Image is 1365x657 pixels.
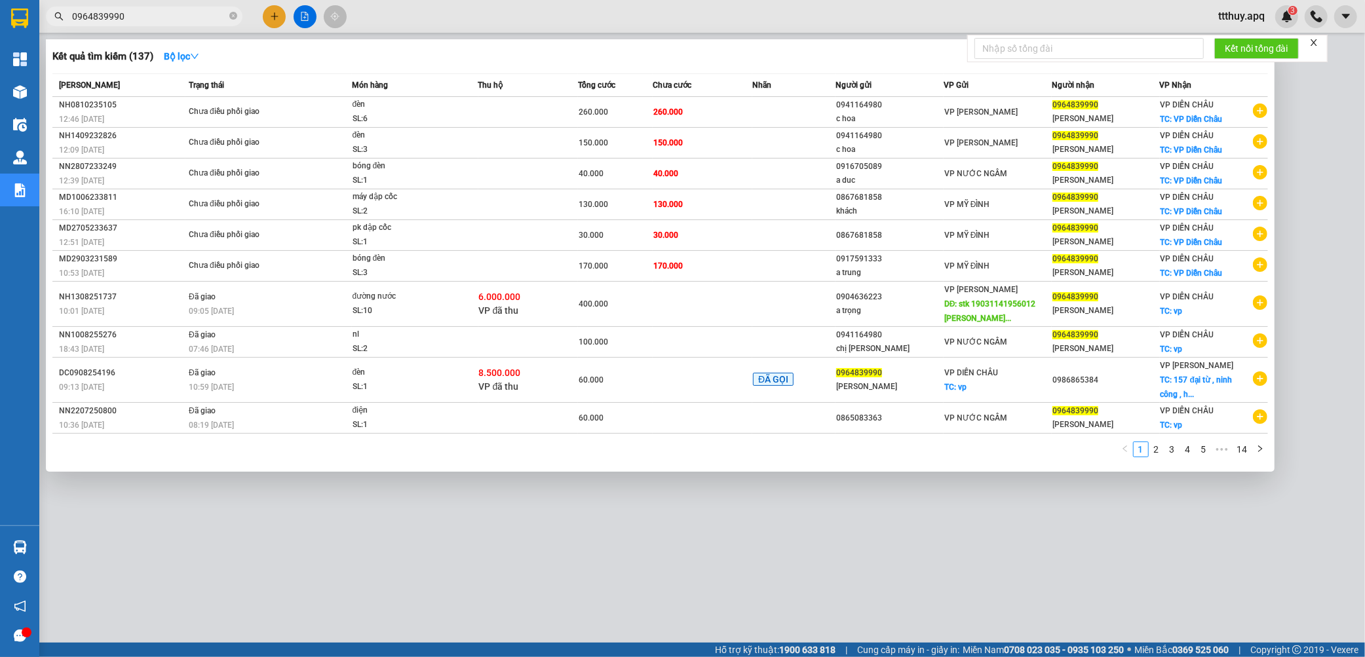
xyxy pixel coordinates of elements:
[836,160,943,174] div: 0916705089
[189,259,287,273] div: Chưa điều phối giao
[1253,371,1267,386] span: plus-circle
[1052,174,1159,187] div: [PERSON_NAME]
[836,204,943,218] div: khách
[1052,223,1098,233] span: 0964839990
[836,129,943,143] div: 0941164980
[353,143,451,157] div: SL: 3
[1253,134,1267,149] span: plus-circle
[189,197,287,212] div: Chưa điều phối giao
[653,261,683,271] span: 170.000
[836,380,943,394] div: [PERSON_NAME]
[189,330,216,339] span: Đã giao
[579,299,608,309] span: 400.000
[944,200,990,209] span: VP MỸ ĐÌNH
[1161,269,1223,278] span: TC: VP Diễn Châu
[944,368,998,377] span: VP DIỄN CHÂU
[653,81,691,90] span: Chưa cước
[1052,373,1159,387] div: 0986865384
[1052,100,1098,109] span: 0964839990
[1161,345,1183,354] span: TC: vp
[1052,204,1159,218] div: [PERSON_NAME]
[653,107,683,117] span: 260.000
[479,367,521,378] span: 8.500.000
[1225,41,1288,56] span: Kết nối tổng đài
[1161,145,1223,155] span: TC: VP Diễn Châu
[59,160,185,174] div: NN2807233249
[944,107,1018,117] span: VP [PERSON_NAME]
[1052,342,1159,356] div: [PERSON_NAME]
[579,138,608,147] span: 150.000
[1052,235,1159,249] div: [PERSON_NAME]
[1309,38,1318,47] span: close
[1052,266,1159,280] div: [PERSON_NAME]
[353,304,451,318] div: SL: 10
[1161,131,1214,140] span: VP DIỄN CHÂU
[353,128,451,143] div: đèn
[1117,441,1133,457] li: Previous Page
[1133,441,1149,457] li: 1
[59,145,104,155] span: 12:09 [DATE]
[14,600,26,612] span: notification
[352,81,388,90] span: Món hàng
[1161,421,1183,430] span: TC: vp
[579,200,608,209] span: 130.000
[59,238,104,247] span: 12:51 [DATE]
[190,52,199,61] span: down
[189,368,216,377] span: Đã giao
[353,235,451,250] div: SL: 1
[479,381,519,392] span: VP đã thu
[353,204,451,219] div: SL: 2
[353,221,451,235] div: pk dập cốc
[353,342,451,356] div: SL: 2
[578,81,615,90] span: Tổng cước
[13,183,27,197] img: solution-icon
[944,285,1018,294] span: VP [PERSON_NAME]
[1253,196,1267,210] span: plus-circle
[478,81,503,90] span: Thu hộ
[189,105,287,119] div: Chưa điều phối giao
[229,10,237,23] span: close-circle
[1149,441,1164,457] li: 2
[1052,193,1098,202] span: 0964839990
[14,571,26,583] span: question-circle
[1233,442,1252,457] a: 14
[1161,375,1232,399] span: TC: 157 đại từ , ninh công , h...
[836,342,943,356] div: chị [PERSON_NAME]
[836,304,943,318] div: a trọng
[59,81,120,90] span: [PERSON_NAME]
[59,366,185,380] div: DC0908254196
[944,81,969,90] span: VP Gửi
[836,98,943,112] div: 0941164980
[1161,254,1214,263] span: VP DIỄN CHÂU
[353,290,451,304] div: đường nước
[944,138,1018,147] span: VP [PERSON_NAME]
[944,261,990,271] span: VP MỸ ĐÌNH
[13,151,27,164] img: warehouse-icon
[944,169,1007,178] span: VP NƯỚC NGẦM
[1052,418,1159,432] div: [PERSON_NAME]
[1161,361,1234,370] span: VP [PERSON_NAME]
[1117,441,1133,457] button: left
[59,421,104,430] span: 10:36 [DATE]
[836,174,943,187] div: a duc
[59,345,104,354] span: 18:43 [DATE]
[653,231,678,240] span: 30.000
[59,383,104,392] span: 09:13 [DATE]
[189,345,234,354] span: 07:46 [DATE]
[579,413,604,422] span: 60.000
[836,368,882,377] span: 0964839990
[752,81,771,90] span: Nhãn
[59,252,185,266] div: MD2903231589
[189,307,234,316] span: 09:05 [DATE]
[11,9,28,28] img: logo-vxr
[579,231,604,240] span: 30.000
[1256,445,1264,453] span: right
[189,81,224,90] span: Trạng thái
[1161,307,1183,316] span: TC: vp
[59,207,104,216] span: 16:10 [DATE]
[653,200,683,209] span: 130.000
[72,9,227,24] input: Tìm tên, số ĐT hoặc mã đơn
[189,166,287,181] div: Chưa điều phối giao
[1052,304,1159,318] div: [PERSON_NAME]
[1052,292,1098,301] span: 0964839990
